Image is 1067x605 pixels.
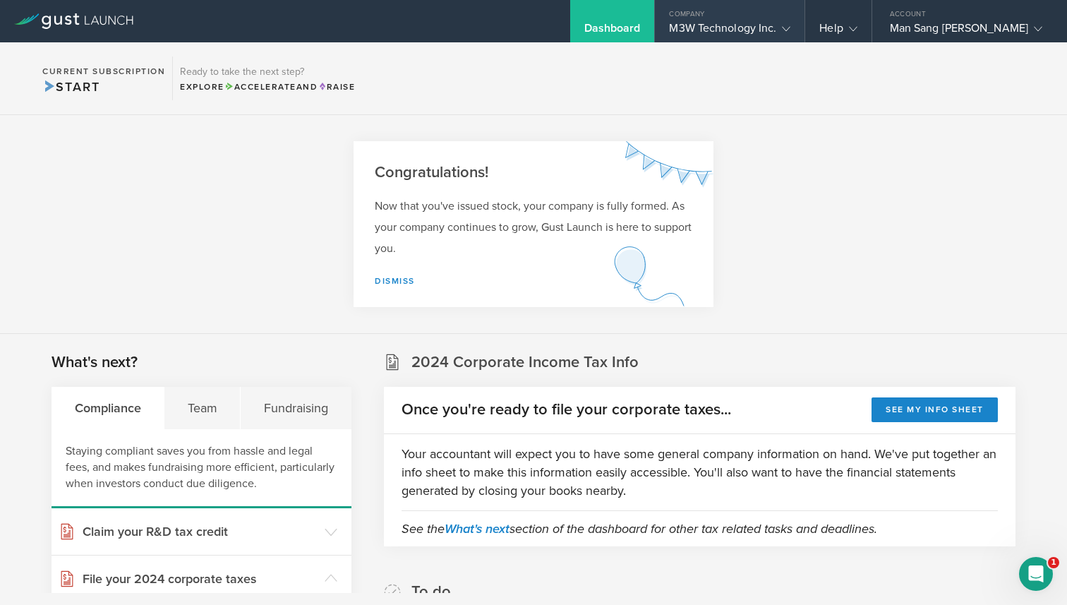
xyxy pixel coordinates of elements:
[669,21,790,42] div: M3W Technology Inc.
[318,82,355,92] span: Raise
[1019,557,1053,591] iframe: Intercom live chat
[180,80,355,93] div: Explore
[411,352,639,373] h2: 2024 Corporate Income Tax Info
[241,387,351,429] div: Fundraising
[402,400,731,420] h2: Once you're ready to file your corporate taxes...
[42,79,100,95] span: Start
[180,67,355,77] h3: Ready to take the next step?
[52,352,138,373] h2: What's next?
[83,570,318,588] h3: File your 2024 corporate taxes
[83,522,318,541] h3: Claim your R&D tax credit
[172,56,362,100] div: Ready to take the next step?ExploreAccelerateandRaise
[42,67,165,76] h2: Current Subscription
[52,387,164,429] div: Compliance
[445,521,510,537] a: What's next
[375,196,692,259] p: Now that you've issued stock, your company is fully formed. As your company continues to grow, Gu...
[1048,557,1059,568] span: 1
[402,521,877,537] em: See the section of the dashboard for other tax related tasks and deadlines.
[411,582,451,602] h2: To do
[375,276,415,286] a: Dismiss
[224,82,318,92] span: and
[872,397,998,422] button: See my info sheet
[224,82,296,92] span: Accelerate
[819,21,857,42] div: Help
[890,21,1042,42] div: Man Sang [PERSON_NAME]
[52,429,351,508] div: Staying compliant saves you from hassle and legal fees, and makes fundraising more efficient, par...
[402,445,998,500] p: Your accountant will expect you to have some general company information on hand. We've put toget...
[584,21,641,42] div: Dashboard
[164,387,241,429] div: Team
[375,162,692,183] h2: Congratulations!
